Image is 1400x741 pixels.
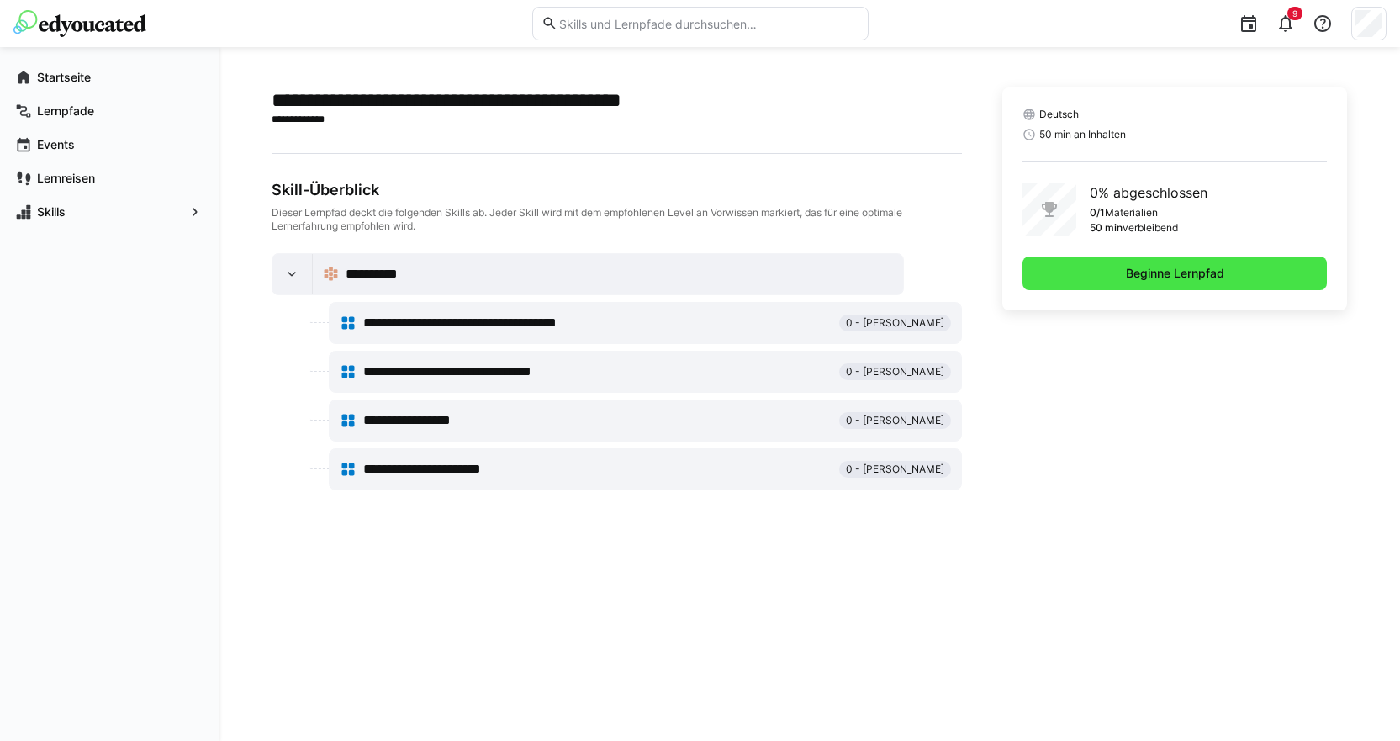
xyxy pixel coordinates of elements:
[1105,206,1158,220] p: Materialien
[272,206,962,233] div: Dieser Lernpfad deckt die folgenden Skills ab. Jeder Skill wird mit dem empfohlenen Level an Vorw...
[846,414,944,427] span: 0 - [PERSON_NAME]
[1090,221,1123,235] p: 50 min
[846,463,944,476] span: 0 - [PERSON_NAME]
[557,16,858,31] input: Skills und Lernpfade durchsuchen…
[1123,265,1227,282] span: Beginne Lernpfad
[846,365,944,378] span: 0 - [PERSON_NAME]
[1039,108,1079,121] span: Deutsch
[272,181,962,199] div: Skill-Überblick
[1123,221,1178,235] p: verbleibend
[1292,8,1297,19] span: 9
[1090,206,1105,220] p: 0/1
[1039,128,1126,141] span: 50 min an Inhalten
[1022,257,1328,290] button: Beginne Lernpfad
[1090,183,1207,203] p: 0% abgeschlossen
[846,316,944,330] span: 0 - [PERSON_NAME]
